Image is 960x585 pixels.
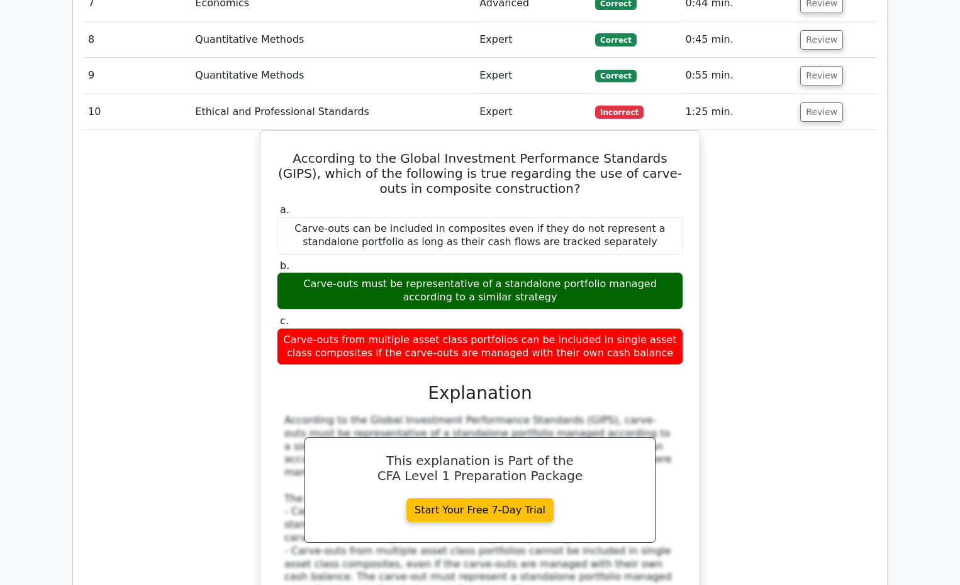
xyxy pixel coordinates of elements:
[190,94,474,130] td: Ethical and Professional Standards
[276,151,684,196] h5: According to the Global Investment Performance Standards (GIPS), which of the following is true r...
[280,204,289,216] span: a.
[595,106,644,118] span: Incorrect
[83,58,190,94] td: 9
[800,66,843,85] button: Review
[277,272,683,310] div: Carve-outs must be representative of a standalone portfolio managed according to a similar strategy
[681,22,796,58] td: 0:45 min.
[277,217,683,254] div: Carve-outs can be included in composites even if they do not represent a standalone portfolio as ...
[83,94,190,130] td: 10
[595,33,636,46] span: Correct
[83,22,190,58] td: 8
[595,70,636,82] span: Correct
[681,94,796,130] td: 1:25 min.
[280,260,289,271] span: b.
[406,498,554,522] a: Start Your Free 7-Day Trial
[800,30,843,50] button: Review
[190,58,474,94] td: Quantitative Methods
[277,328,683,366] div: Carve-outs from multiple asset class portfolios can be included in single asset class composites ...
[474,58,590,94] td: Expert
[681,58,796,94] td: 0:55 min.
[190,22,474,58] td: Quantitative Methods
[474,22,590,58] td: Expert
[800,102,843,122] button: Review
[474,94,590,130] td: Expert
[284,383,676,404] h3: Explanation
[280,315,289,327] span: c.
